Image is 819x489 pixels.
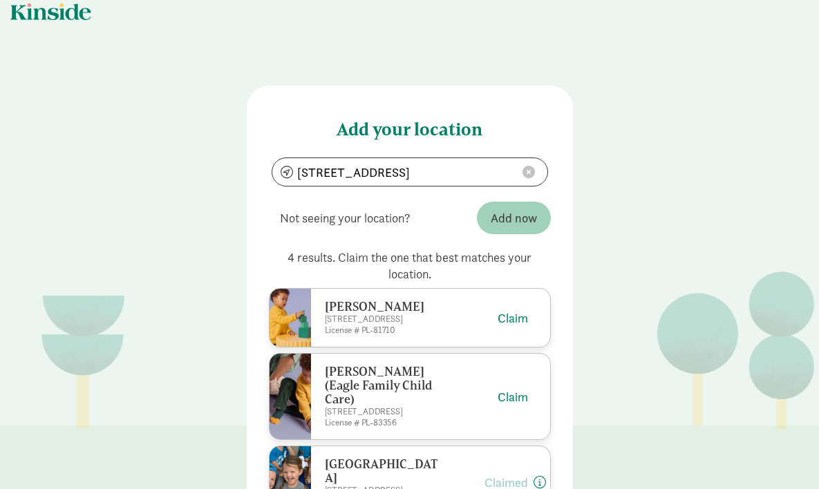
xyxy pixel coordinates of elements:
[491,209,537,227] span: Add now
[272,158,547,186] input: Search by address...
[325,417,444,428] p: License # PL-83356
[325,365,444,406] h6: [PERSON_NAME] (Eagle Family Child Care)
[498,309,528,327] button: Claim
[498,387,528,406] button: Claim
[325,300,444,314] h6: [PERSON_NAME]
[750,423,819,489] iframe: Chat Widget
[269,108,551,141] h4: Add your location
[325,457,444,485] h6: [GEOGRAPHIC_DATA]
[325,406,444,417] p: [STREET_ADDRESS]
[325,314,444,325] p: [STREET_ADDRESS]
[477,202,551,234] button: Add now
[325,325,444,336] p: License # PL-81710
[269,249,551,282] p: 4 results. Claim the one that best matches your location.
[269,198,422,238] span: Not seeing your location?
